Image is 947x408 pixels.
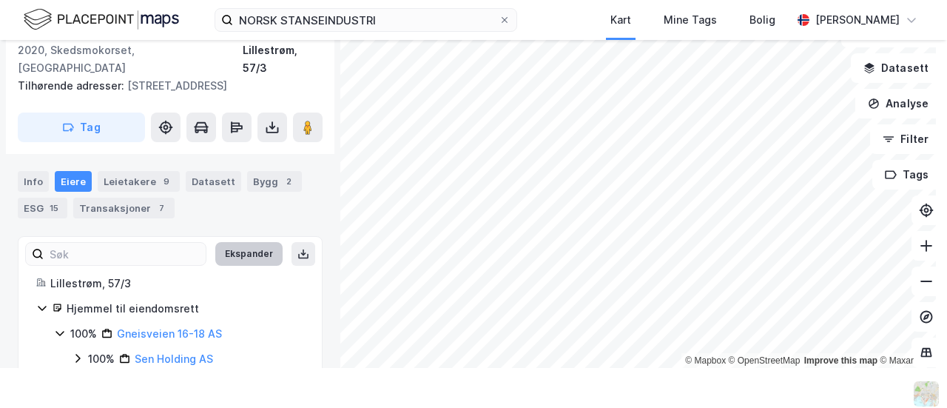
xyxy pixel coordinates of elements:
div: 7 [154,201,169,215]
span: Tilhørende adresser: [18,79,127,92]
input: Søk på adresse, matrikkel, gårdeiere, leietakere eller personer [233,9,499,31]
a: Gneisveien 16-18 AS [117,327,222,340]
div: Datasett [186,171,241,192]
a: Improve this map [804,355,877,366]
a: Sen Holding AS [135,352,213,365]
button: Filter [870,124,941,154]
button: Analyse [855,89,941,118]
div: Kart [610,11,631,29]
div: Bygg [247,171,302,192]
button: Ekspander [215,242,283,266]
div: Info [18,171,49,192]
div: 15 [47,201,61,215]
div: 100% [70,325,97,343]
div: Transaksjoner [73,198,175,218]
img: logo.f888ab2527a4732fd821a326f86c7f29.svg [24,7,179,33]
div: Kontrollprogram for chat [873,337,947,408]
div: 9 [159,174,174,189]
div: [PERSON_NAME] [815,11,900,29]
iframe: Chat Widget [873,337,947,408]
a: OpenStreetMap [729,355,801,366]
div: Eiere [55,171,92,192]
div: Lillestrøm, 57/3 [50,275,304,292]
input: Søk [44,243,206,265]
div: 2020, Skedsmokorset, [GEOGRAPHIC_DATA] [18,41,243,77]
div: Bolig [749,11,775,29]
button: Tags [872,160,941,190]
div: Mine Tags [664,11,717,29]
div: 100% [88,350,115,368]
div: [STREET_ADDRESS] [18,77,311,95]
div: Lillestrøm, 57/3 [243,41,323,77]
div: 2 [281,174,296,189]
div: Leietakere [98,171,180,192]
button: Tag [18,113,145,142]
div: Hjemmel til eiendomsrett [67,300,304,318]
button: Datasett [851,53,941,83]
a: Mapbox [685,355,726,366]
div: ESG [18,198,67,218]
